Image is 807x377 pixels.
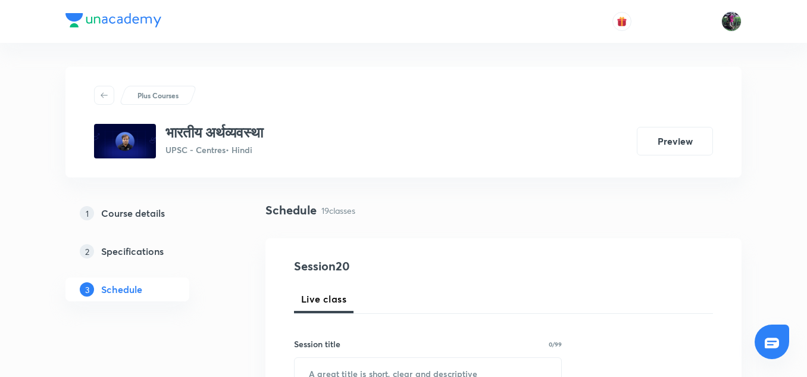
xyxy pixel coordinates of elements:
[612,12,631,31] button: avatar
[294,257,511,275] h4: Session 20
[80,206,94,220] p: 1
[637,127,713,155] button: Preview
[80,282,94,297] p: 3
[721,11,742,32] img: Ravishekhar Kumar
[101,282,142,297] h5: Schedule
[165,124,263,141] h3: भारतीय अर्थव्यवस्था
[294,338,340,350] h6: Session title
[137,90,179,101] p: Plus Courses
[101,244,164,258] h5: Specifications
[80,244,94,258] p: 2
[65,201,227,225] a: 1Course details
[94,124,156,158] img: 924f6161a7164d4c948741af40c32755.jpg
[101,206,165,220] h5: Course details
[617,16,627,27] img: avatar
[65,13,161,30] a: Company Logo
[65,239,227,263] a: 2Specifications
[265,201,317,219] h4: Schedule
[549,341,562,347] p: 0/99
[165,144,263,156] p: UPSC - Centres • Hindi
[65,13,161,27] img: Company Logo
[321,204,355,217] p: 19 classes
[301,292,346,306] span: Live class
